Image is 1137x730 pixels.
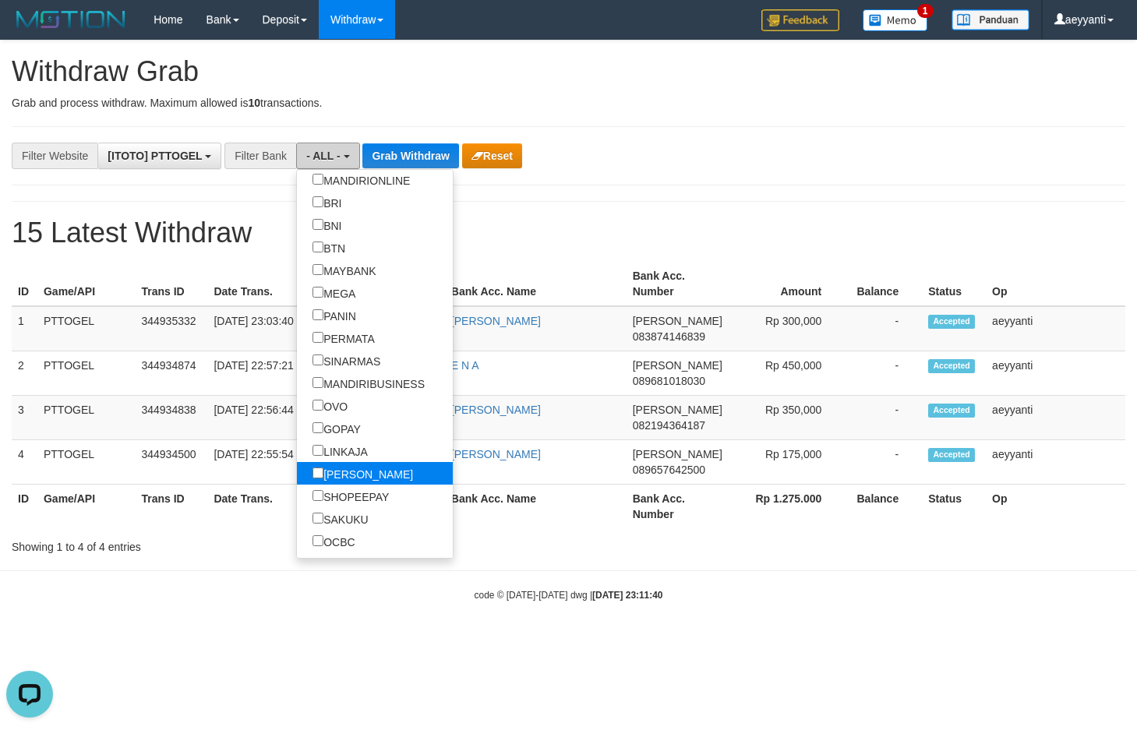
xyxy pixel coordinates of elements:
[729,351,845,395] td: Rp 450,000
[312,354,323,365] input: SINARMAS
[312,377,323,388] input: MANDIRIBUSINESS
[297,507,384,530] label: SAKUKU
[928,359,975,372] span: Accepted
[135,351,207,395] td: 344934874
[207,484,326,528] th: Date Trans.
[845,395,922,439] td: -
[451,359,479,372] a: E N A
[297,439,383,462] label: LINKAJA
[135,395,207,439] td: 344934838
[633,448,722,460] span: [PERSON_NAME]
[863,9,928,31] img: Button%20Memo.svg
[312,264,323,275] input: MAYBANK
[37,351,136,395] td: PTTOGEL
[986,439,1125,484] td: aeyyanti
[312,287,323,298] input: MEGA
[928,404,975,417] span: Accepted
[12,484,37,528] th: ID
[12,351,37,395] td: 2
[207,351,326,395] td: [DATE] 22:57:21
[12,262,37,306] th: ID
[297,259,391,281] label: MAYBANK
[475,590,663,601] small: code © [DATE]-[DATE] dwg |
[12,439,37,484] td: 4
[297,213,357,236] label: BNI
[312,242,323,252] input: BTN
[37,306,136,351] td: PTTOGEL
[633,404,722,416] span: [PERSON_NAME]
[845,262,922,306] th: Balance
[845,484,922,528] th: Balance
[207,306,326,351] td: [DATE] 23:03:40
[12,306,37,351] td: 1
[627,484,729,528] th: Bank Acc. Number
[729,262,845,306] th: Amount
[135,306,207,351] td: 344935332
[845,351,922,395] td: -
[922,262,986,306] th: Status
[312,535,323,546] input: OCBC
[633,419,705,432] span: Copy 082194364187 to clipboard
[297,304,372,326] label: PANIN
[296,143,359,169] button: - ALL -
[312,467,323,478] input: [PERSON_NAME]
[312,400,323,411] input: OVO
[312,422,323,433] input: GOPAY
[37,395,136,439] td: PTTOGEL
[135,484,207,528] th: Trans ID
[986,351,1125,395] td: aeyyanti
[207,395,326,439] td: [DATE] 22:56:44
[445,262,627,306] th: Bank Acc. Name
[224,143,296,169] div: Filter Bank
[207,262,326,306] th: Date Trans.
[312,513,323,524] input: SAKUKU
[451,404,541,416] a: [PERSON_NAME]
[297,191,357,213] label: BRI
[633,464,705,476] span: Copy 089657642500 to clipboard
[297,326,390,349] label: PERMATA
[297,281,371,304] label: MEGA
[462,143,522,168] button: Reset
[6,6,53,53] button: Open LiveChat chat widget
[12,56,1125,87] h1: Withdraw Grab
[729,439,845,484] td: Rp 175,000
[633,330,705,343] span: Copy 083874146839 to clipboard
[928,315,975,328] span: Accepted
[37,484,136,528] th: Game/API
[12,143,97,169] div: Filter Website
[633,315,722,327] span: [PERSON_NAME]
[37,439,136,484] td: PTTOGEL
[627,262,729,306] th: Bank Acc. Number
[451,448,541,460] a: [PERSON_NAME]
[297,236,361,259] label: BTN
[12,533,462,555] div: Showing 1 to 4 of 4 entries
[108,150,202,162] span: [ITOTO] PTTOGEL
[297,349,396,372] label: SINARMAS
[297,552,378,575] label: JENIUS
[207,439,326,484] td: [DATE] 22:55:54
[12,217,1125,249] h1: 15 Latest Withdraw
[312,196,323,207] input: BRI
[917,4,934,18] span: 1
[451,315,541,327] a: [PERSON_NAME]
[986,484,1125,528] th: Op
[135,439,207,484] td: 344934500
[297,372,440,394] label: MANDIRIBUSINESS
[312,445,323,456] input: LINKAJA
[922,484,986,528] th: Status
[37,262,136,306] th: Game/API
[312,490,323,501] input: SHOPEEPAY
[12,95,1125,111] p: Grab and process withdraw. Maximum allowed is transactions.
[135,262,207,306] th: Trans ID
[312,332,323,343] input: PERMATA
[729,395,845,439] td: Rp 350,000
[297,462,429,485] label: [PERSON_NAME]
[362,143,458,168] button: Grab Withdraw
[297,485,404,507] label: SHOPEEPAY
[952,9,1029,30] img: panduan.png
[297,417,376,439] label: GOPAY
[12,8,130,31] img: MOTION_logo.png
[845,306,922,351] td: -
[306,150,341,162] span: - ALL -
[845,439,922,484] td: -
